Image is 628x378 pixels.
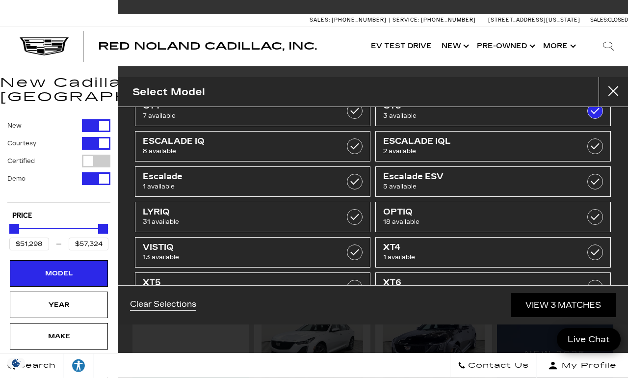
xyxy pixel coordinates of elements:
div: Search [589,27,628,66]
span: Red Noland Cadillac, Inc. [98,40,317,52]
a: Clear Selections [130,299,196,311]
a: EV Test Drive [366,27,437,66]
div: ModelModel [10,260,108,287]
input: Maximum [69,238,108,250]
span: Search [15,359,56,373]
span: Service: [392,17,419,23]
a: LYRIQ31 available [135,202,370,232]
div: Model [34,268,83,279]
span: XT4 [383,243,570,252]
img: Opt-Out Icon [5,358,27,368]
span: Escalade [143,172,330,182]
label: New [7,121,22,131]
a: Service: [PHONE_NUMBER] [389,17,478,23]
label: Certified [7,156,35,166]
a: Escalade ESV5 available [375,166,611,197]
span: 5 available [383,182,570,191]
a: [STREET_ADDRESS][US_STATE] [488,17,580,23]
span: 1 available [143,182,330,191]
div: Price [9,220,108,250]
span: Sales: [310,17,330,23]
a: Escalade1 available [135,166,370,197]
span: 13 available [143,252,330,262]
div: Make [34,331,83,342]
span: OPTIQ [383,207,570,217]
span: Closed [608,17,628,23]
div: Maximum Price [98,224,108,234]
button: Open user profile menu [537,353,628,378]
span: Escalade ESV [383,172,570,182]
span: LYRIQ [143,207,330,217]
div: Minimum Price [9,224,19,234]
a: XT67 available [375,272,611,303]
a: Contact Us [450,353,537,378]
a: View 3 Matches [511,293,616,317]
a: ESCALADE IQ8 available [135,131,370,162]
span: Sales: [590,17,608,23]
span: My Profile [558,359,617,373]
div: MakeMake [10,323,108,350]
span: ESCALADE IQL [383,136,570,146]
a: CT47 available [135,96,370,126]
h5: Price [12,212,105,220]
label: Demo [7,174,26,184]
a: Sales: [PHONE_NUMBER] [310,17,389,23]
label: Courtesy [7,138,36,148]
span: 18 available [383,217,570,227]
span: 8 available [143,146,330,156]
span: [PHONE_NUMBER] [332,17,387,23]
span: 3 available [383,111,570,121]
span: XT6 [383,278,570,288]
a: OPTIQ18 available [375,202,611,232]
span: Live Chat [563,334,615,345]
a: New [437,27,472,66]
span: 31 available [143,217,330,227]
section: Click to Open Cookie Consent Modal [5,358,27,368]
span: ESCALADE IQ [143,136,330,146]
h2: Select Model [132,84,205,100]
span: VISTIQ [143,243,330,252]
img: Cadillac Dark Logo with Cadillac White Text [20,37,69,56]
a: Explore your accessibility options [64,353,94,378]
span: [PHONE_NUMBER] [421,17,476,23]
span: XT5 [143,278,330,288]
span: 1 available [383,252,570,262]
span: 2 available [383,146,570,156]
span: Contact Us [466,359,529,373]
button: close [599,77,628,107]
div: Filter by Vehicle Type [7,119,110,202]
a: CT53 available [375,96,611,126]
button: More [538,27,579,66]
a: Live Chat [557,328,621,351]
div: Year [34,299,83,310]
input: Minimum [9,238,49,250]
a: XT41 available [375,237,611,268]
a: ESCALADE IQL2 available [375,131,611,162]
a: Pre-Owned [472,27,538,66]
a: Red Noland Cadillac, Inc. [98,41,317,51]
div: YearYear [10,292,108,318]
span: 7 available [143,111,330,121]
div: Explore your accessibility options [64,358,93,373]
a: VISTIQ13 available [135,237,370,268]
a: XT58 available [135,272,370,303]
